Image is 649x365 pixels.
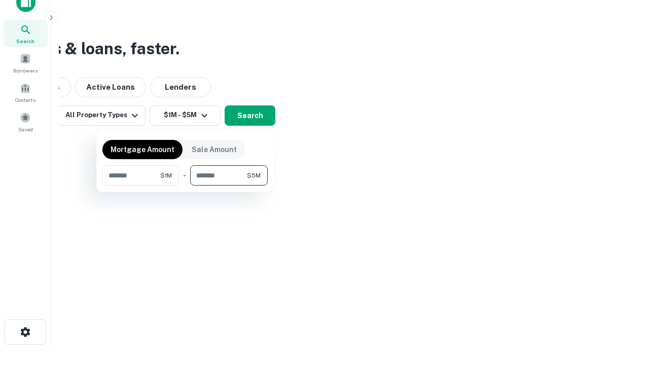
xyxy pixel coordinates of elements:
[160,171,172,180] span: $1M
[183,165,186,186] div: -
[192,144,237,155] p: Sale Amount
[247,171,261,180] span: $5M
[598,284,649,333] iframe: Chat Widget
[111,144,174,155] p: Mortgage Amount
